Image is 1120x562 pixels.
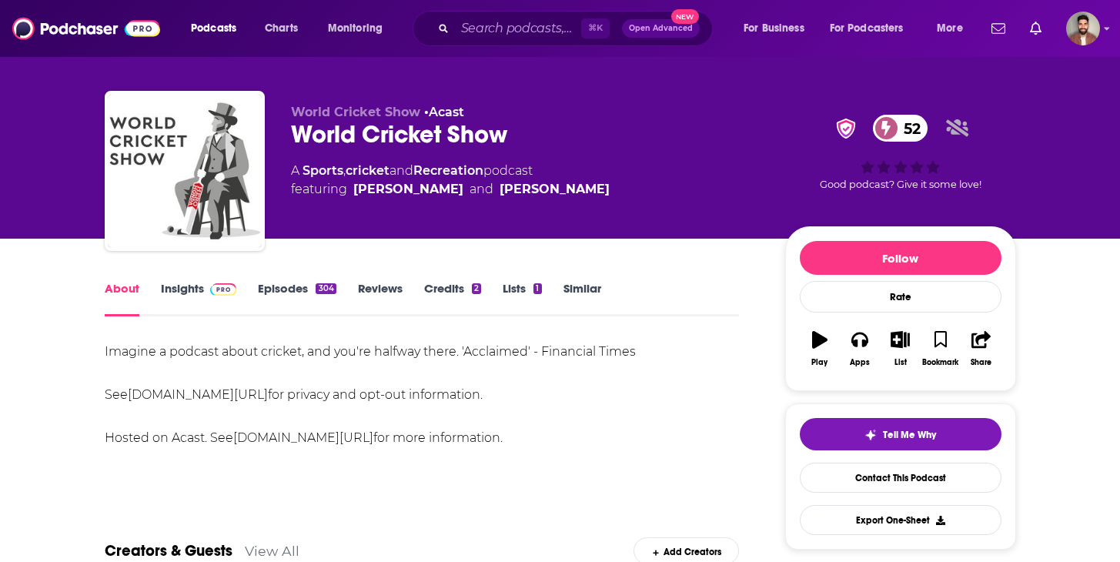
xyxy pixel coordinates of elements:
[258,281,336,316] a: Episodes304
[455,16,581,41] input: Search podcasts, credits, & more...
[629,25,693,32] span: Open Advanced
[1066,12,1100,45] span: Logged in as calmonaghan
[840,321,880,376] button: Apps
[255,16,307,41] a: Charts
[105,341,740,449] div: Imagine a podcast about cricket, and you're halfway there. 'Acclaimed' - Financial Times See for ...
[291,105,420,119] span: World Cricket Show
[503,281,541,316] a: Lists1
[128,387,268,402] a: [DOMAIN_NAME][URL]
[343,163,346,178] span: ,
[831,119,861,139] img: verified Badge
[850,358,870,367] div: Apps
[926,16,982,41] button: open menu
[180,16,256,41] button: open menu
[413,163,483,178] a: Recreation
[820,179,981,190] span: Good podcast? Give it some love!
[472,283,481,294] div: 2
[328,18,383,39] span: Monitoring
[429,105,464,119] a: Acast
[1066,12,1100,45] button: Show profile menu
[830,18,904,39] span: For Podcasters
[389,163,413,178] span: and
[971,358,991,367] div: Share
[985,15,1011,42] a: Show notifications dropdown
[12,14,160,43] img: Podchaser - Follow, Share and Rate Podcasts
[622,19,700,38] button: Open AdvancedNew
[873,115,928,142] a: 52
[800,281,1001,313] div: Rate
[922,358,958,367] div: Bookmark
[533,283,541,294] div: 1
[424,105,464,119] span: •
[800,418,1001,450] button: tell me why sparkleTell Me Why
[245,543,299,559] a: View All
[291,162,610,199] div: A podcast
[888,115,928,142] span: 52
[346,163,389,178] a: cricket
[961,321,1001,376] button: Share
[265,18,298,39] span: Charts
[880,321,920,376] button: List
[883,429,936,441] span: Tell Me Why
[500,180,610,199] a: Tony Curr
[1024,15,1048,42] a: Show notifications dropdown
[820,16,926,41] button: open menu
[744,18,804,39] span: For Business
[581,18,610,38] span: ⌘ K
[811,358,827,367] div: Play
[921,321,961,376] button: Bookmark
[303,163,343,178] a: Sports
[353,180,463,199] a: Adam Bayfield
[563,281,601,316] a: Similar
[1066,12,1100,45] img: User Profile
[105,281,139,316] a: About
[427,11,727,46] div: Search podcasts, credits, & more...
[424,281,481,316] a: Credits2
[864,429,877,441] img: tell me why sparkle
[210,283,237,296] img: Podchaser Pro
[108,94,262,248] img: World Cricket Show
[291,180,610,199] span: featuring
[800,463,1001,493] a: Contact This Podcast
[800,321,840,376] button: Play
[785,105,1016,200] div: verified Badge52Good podcast? Give it some love!
[233,430,373,445] a: [DOMAIN_NAME][URL]
[191,18,236,39] span: Podcasts
[161,281,237,316] a: InsightsPodchaser Pro
[105,541,232,560] a: Creators & Guests
[937,18,963,39] span: More
[316,283,336,294] div: 304
[894,358,907,367] div: List
[733,16,824,41] button: open menu
[671,9,699,24] span: New
[470,180,493,199] span: and
[358,281,403,316] a: Reviews
[800,241,1001,275] button: Follow
[317,16,403,41] button: open menu
[800,505,1001,535] button: Export One-Sheet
